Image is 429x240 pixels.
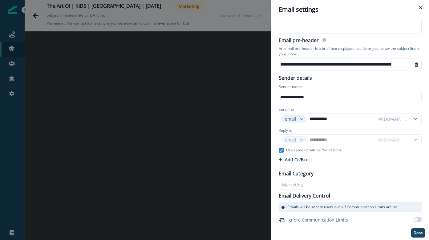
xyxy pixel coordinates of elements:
[285,116,297,122] div: email
[286,147,342,153] p: Use same details as "Send from"
[279,192,330,199] p: Email Delivery Control
[279,107,297,112] label: Send from
[279,5,422,14] div: Email settings
[287,204,398,210] p: Emails will be sent to users even if Communication Limits are hit.
[378,116,408,122] div: @[DOMAIN_NAME]
[279,38,319,45] h2: Email pre-header
[279,84,302,91] p: Sender name
[279,45,422,58] p: An email pre-header is a brief text displayed beside or just below the subject line in your inbox.
[275,73,316,82] p: Sender details
[279,128,292,133] label: Reply to
[411,228,425,238] button: Done
[287,217,348,223] p: Ignore Communication Limits
[414,62,419,67] svg: remove-preheader
[279,157,308,162] button: Add Cc/Bcc
[414,231,423,235] p: Done
[415,2,425,12] button: Close
[279,170,314,177] p: Email Category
